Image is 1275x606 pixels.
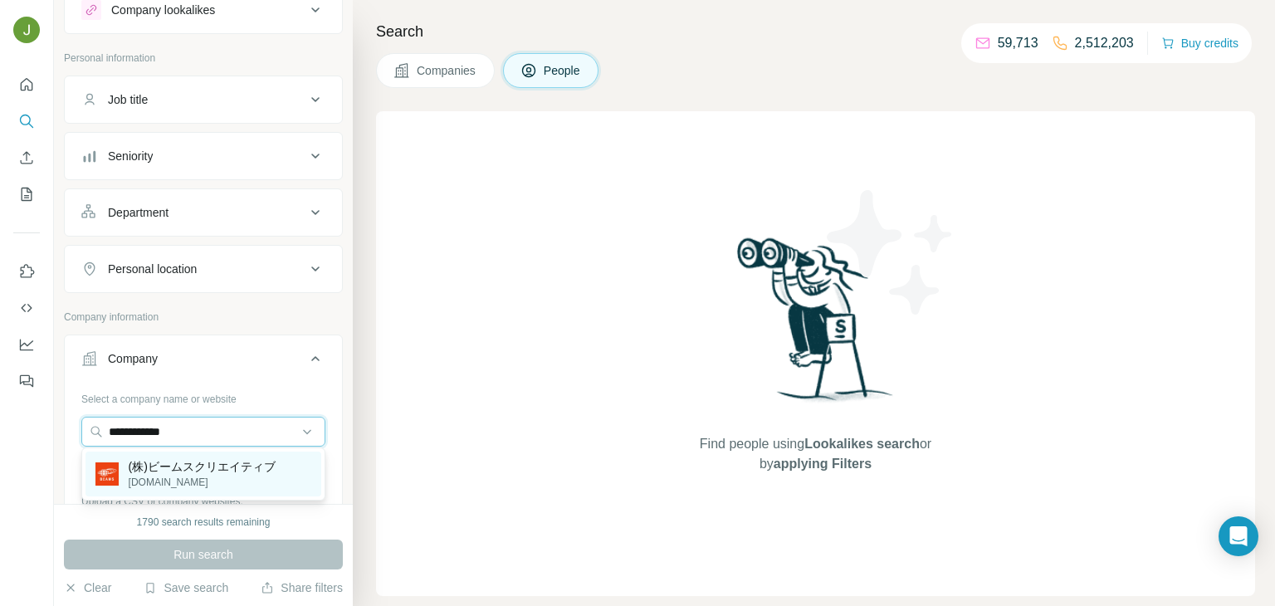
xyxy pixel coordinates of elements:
[682,434,948,474] span: Find people using or by
[64,579,111,596] button: Clear
[13,70,40,100] button: Quick start
[13,17,40,43] img: Avatar
[774,457,872,471] span: applying Filters
[129,475,276,490] p: [DOMAIN_NAME]
[13,179,40,209] button: My lists
[804,437,920,451] span: Lookalikes search
[81,494,325,509] p: Upload a CSV of company websites.
[13,330,40,359] button: Dashboard
[998,33,1038,53] p: 59,713
[65,339,342,385] button: Company
[129,458,276,475] p: (株)ビームスクリエイティブ
[417,62,477,79] span: Companies
[64,310,343,325] p: Company information
[108,91,148,108] div: Job title
[13,366,40,396] button: Feedback
[81,385,325,407] div: Select a company name or website
[65,80,342,120] button: Job title
[65,136,342,176] button: Seniority
[108,350,158,367] div: Company
[108,204,169,221] div: Department
[65,249,342,289] button: Personal location
[1075,33,1134,53] p: 2,512,203
[1161,32,1238,55] button: Buy credits
[13,293,40,323] button: Use Surfe API
[261,579,343,596] button: Share filters
[108,148,153,164] div: Seniority
[1219,516,1258,556] div: Open Intercom Messenger
[95,462,119,486] img: (株)ビームスクリエイティブ
[816,178,965,327] img: Surfe Illustration - Stars
[144,579,228,596] button: Save search
[730,233,902,418] img: Surfe Illustration - Woman searching with binoculars
[137,515,271,530] div: 1790 search results remaining
[65,193,342,232] button: Department
[111,2,215,18] div: Company lookalikes
[13,143,40,173] button: Enrich CSV
[13,257,40,286] button: Use Surfe on LinkedIn
[64,51,343,66] p: Personal information
[376,20,1255,43] h4: Search
[108,261,197,277] div: Personal location
[544,62,582,79] span: People
[13,106,40,136] button: Search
